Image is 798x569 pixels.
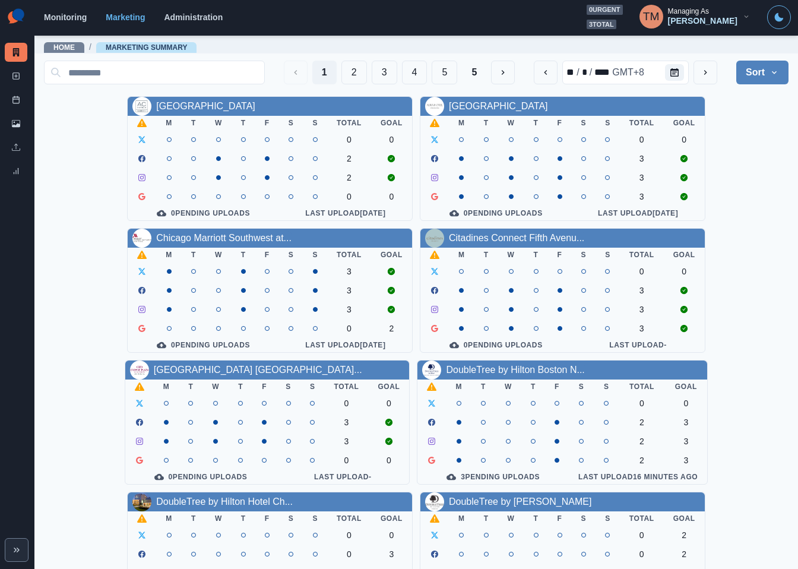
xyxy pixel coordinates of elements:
a: [GEOGRAPHIC_DATA] [156,101,255,111]
div: 2 [337,173,362,182]
th: Total [619,380,665,394]
th: W [205,511,232,526]
th: Goal [371,248,412,262]
th: W [498,511,524,526]
th: F [545,380,569,394]
th: T [474,116,498,130]
th: T [232,116,255,130]
div: / [588,65,593,80]
th: Goal [664,116,705,130]
th: Total [327,511,371,526]
div: 0 [337,530,362,540]
th: F [548,511,572,526]
span: 0 urgent [587,5,623,15]
th: T [471,380,495,394]
div: 2 [629,456,655,465]
th: S [569,380,594,394]
th: M [156,116,182,130]
button: next [693,61,717,84]
a: Post Schedule [5,90,27,109]
div: 3 [629,173,654,182]
div: 0 [337,324,362,333]
div: 0 [629,135,654,144]
th: Goal [664,248,705,262]
th: T [524,248,548,262]
button: Sort [736,61,788,84]
th: S [279,116,303,130]
button: Previous [284,61,308,84]
div: Last Upload [DATE] [289,208,403,218]
th: T [524,116,548,130]
th: S [279,248,303,262]
button: Expand [5,538,28,562]
div: Last Upload - [581,340,695,350]
th: Total [620,248,664,262]
th: W [202,380,229,394]
th: F [255,116,279,130]
button: Page 4 [402,61,427,84]
div: 0 [674,399,698,408]
div: 0 Pending Uploads [137,208,270,218]
th: S [572,116,596,130]
th: S [303,511,327,526]
div: 0 [337,549,362,559]
th: S [596,248,620,262]
th: S [279,511,303,526]
div: 0 Pending Uploads [135,472,267,482]
button: Page 3 [372,61,397,84]
div: 0 [334,456,359,465]
th: F [255,511,279,526]
th: M [156,511,182,526]
th: T [182,511,205,526]
th: T [524,511,548,526]
img: 105949089484820 [132,492,151,511]
div: [PERSON_NAME] [668,16,737,26]
a: Chicago Marriott Southwest at... [156,233,292,243]
th: T [232,511,255,526]
a: [GEOGRAPHIC_DATA] [449,101,548,111]
a: Home [53,43,75,52]
div: 3 [381,549,403,559]
div: Last Upload 16 minutes ago [578,472,698,482]
th: T [521,380,545,394]
button: Toggle Mode [767,5,791,29]
a: [GEOGRAPHIC_DATA] [GEOGRAPHIC_DATA]... [154,365,362,375]
a: Review Summary [5,162,27,181]
div: 3 [629,192,654,201]
div: 0 [673,267,695,276]
a: New Post [5,67,27,86]
div: day [581,65,588,80]
div: Last Upload - [286,472,400,482]
div: 0 Pending Uploads [430,208,562,218]
th: M [156,248,182,262]
div: 0 Pending Uploads [430,340,562,350]
div: Tony Manalo [643,2,660,31]
th: S [594,380,619,394]
div: 3 [337,267,362,276]
button: Page 2 [341,61,367,84]
a: DoubleTree by [PERSON_NAME] [449,497,591,507]
a: DoubleTree by Hilton Hotel Ch... [156,497,293,507]
th: W [495,380,521,394]
th: M [154,380,179,394]
div: 3 [674,456,698,465]
th: Total [620,116,664,130]
a: Media Library [5,114,27,133]
img: 112948409016 [132,229,151,248]
div: 2 [629,437,655,446]
th: Total [620,511,664,526]
th: Total [327,116,371,130]
th: F [252,380,276,394]
th: S [572,248,596,262]
div: 2 [673,549,695,559]
th: Goal [368,380,409,394]
th: W [498,116,524,130]
a: Uploads [5,138,27,157]
th: Total [325,380,369,394]
div: month [565,65,575,80]
img: 495180477166361 [422,361,441,380]
div: Last Upload [DATE] [581,208,695,218]
div: 0 [629,530,654,540]
th: W [205,248,232,262]
th: F [548,248,572,262]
